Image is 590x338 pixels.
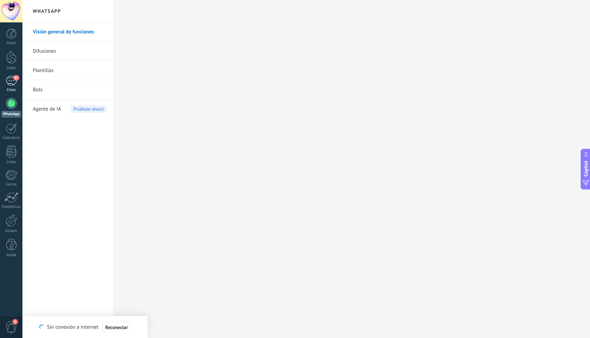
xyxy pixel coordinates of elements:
[102,322,131,333] button: Reconectar
[33,22,107,42] a: Visión general de funciones
[33,61,107,80] a: Plantillas
[12,319,18,325] span: 3
[33,80,107,100] a: Bots
[71,105,107,113] span: Pruébalo ahora!
[13,75,19,81] span: 83
[1,253,21,257] div: Ayuda
[105,325,128,330] span: Reconectar
[22,61,114,80] li: Plantillas
[33,100,107,119] a: Agente de IA Pruébalo ahora!
[1,66,21,70] div: Leads
[39,321,130,333] div: Sin conexión a Internet
[1,136,21,140] div: Calendario
[22,22,114,42] li: Visión general de funciones
[1,205,21,209] div: Estadísticas
[1,182,21,187] div: Correo
[22,80,114,100] li: Bots
[33,100,61,119] span: Agente de IA
[1,41,21,45] div: Panel
[582,161,589,176] span: Copilot
[33,42,107,61] a: Difusiones
[1,229,21,233] div: Ajustes
[1,88,21,92] div: Chats
[22,42,114,61] li: Difusiones
[22,100,114,119] li: Agente de IA
[1,160,21,164] div: Listas
[1,111,21,117] div: WhatsApp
